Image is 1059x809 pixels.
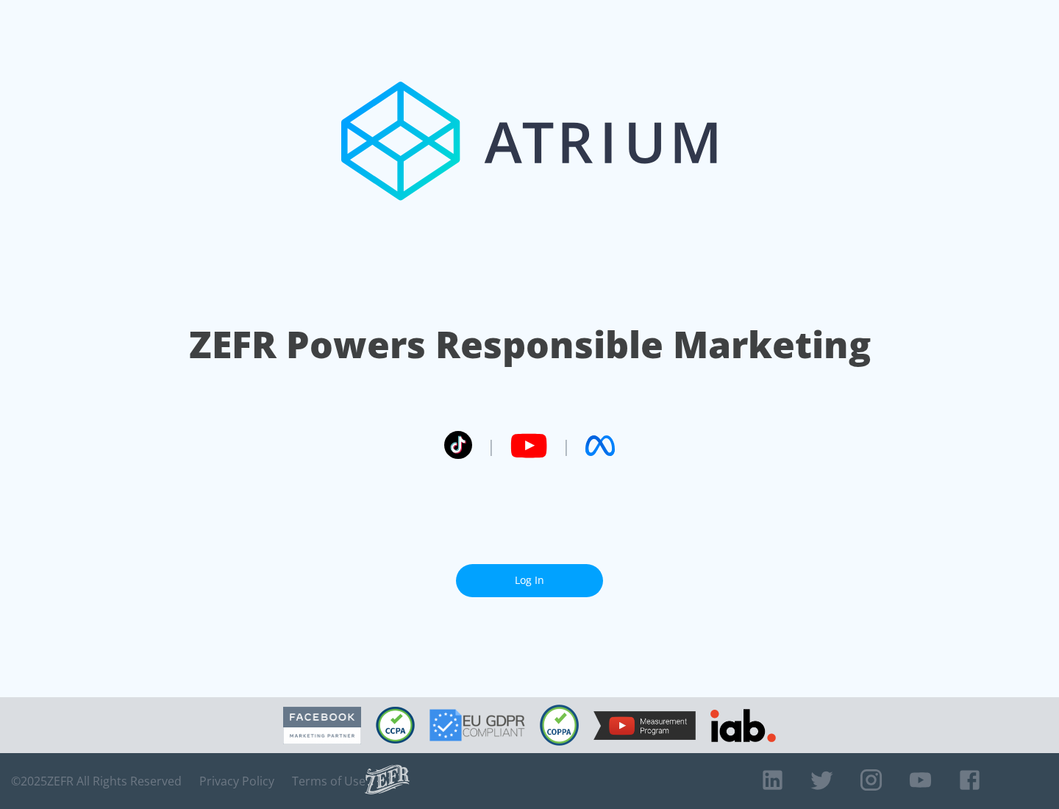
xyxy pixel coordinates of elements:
img: COPPA Compliant [540,705,579,746]
img: Facebook Marketing Partner [283,707,361,744]
a: Privacy Policy [199,774,274,788]
a: Terms of Use [292,774,366,788]
a: Log In [456,564,603,597]
img: IAB [710,709,776,742]
img: GDPR Compliant [429,709,525,741]
span: © 2025 ZEFR All Rights Reserved [11,774,182,788]
span: | [487,435,496,457]
img: YouTube Measurement Program [593,711,696,740]
span: | [562,435,571,457]
h1: ZEFR Powers Responsible Marketing [189,319,871,370]
img: CCPA Compliant [376,707,415,744]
